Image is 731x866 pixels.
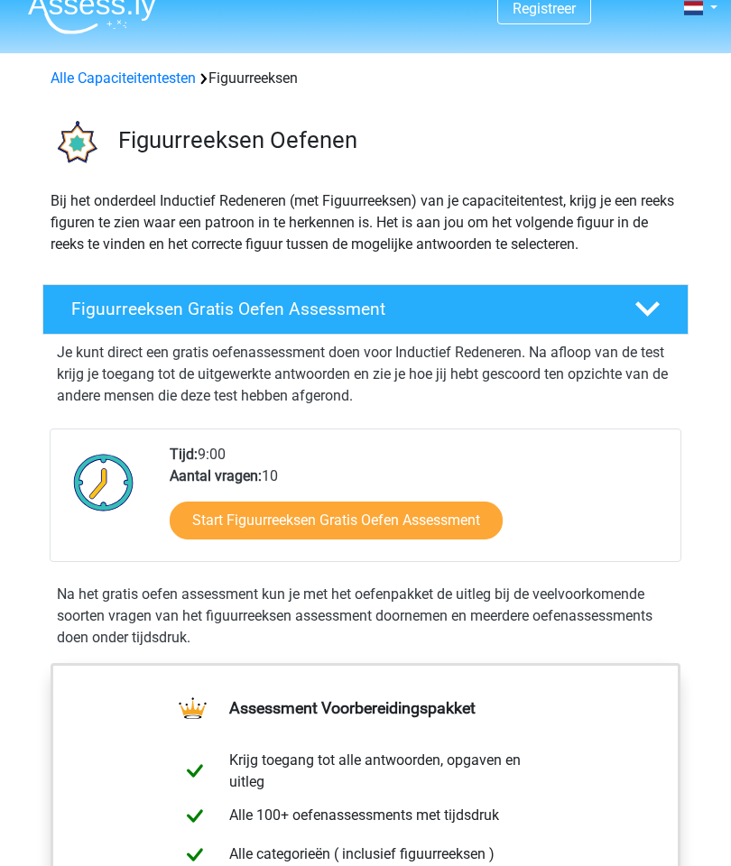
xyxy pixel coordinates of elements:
a: Alle Capaciteitentesten [51,70,196,88]
div: Na het gratis oefen assessment kun je met het oefenpakket de uitleg bij de veelvoorkomende soorte... [50,585,681,649]
a: Registreer [513,1,576,18]
p: Je kunt direct een gratis oefenassessment doen voor Inductief Redeneren. Na afloop van de test kr... [57,343,674,408]
a: Figuurreeksen Gratis Oefen Assessment [35,285,696,336]
p: Bij het onderdeel Inductief Redeneren (met Figuurreeksen) van je capaciteitentest, krijg je een r... [51,191,680,256]
h3: Figuurreeksen Oefenen [118,127,675,155]
div: 9:00 10 [156,445,680,562]
img: Klok [65,445,143,521]
div: Figuurreeksen [43,69,688,90]
a: Start Figuurreeksen Gratis Oefen Assessment [170,502,503,540]
h4: Figuurreeksen Gratis Oefen Assessment [71,299,608,320]
b: Aantal vragen: [170,468,262,485]
img: figuurreeksen [43,112,107,176]
b: Tijd: [170,447,198,464]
